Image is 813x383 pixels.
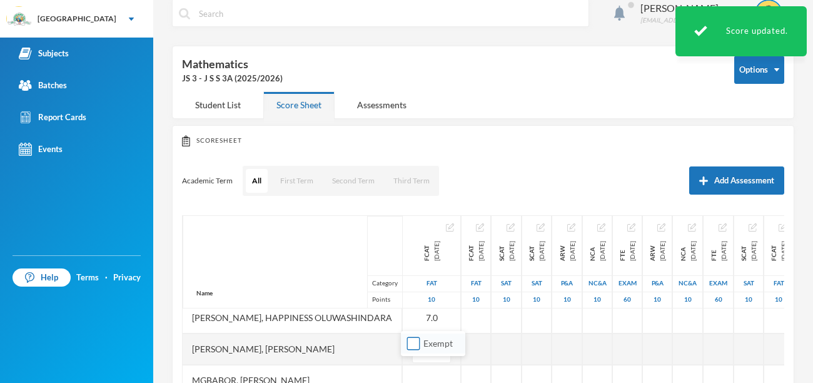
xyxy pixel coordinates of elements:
div: Second Continuous Assessment Test [527,241,547,261]
div: Second Assessment Test [492,275,521,292]
div: First Continuous Assessment Test [769,241,789,261]
div: Report Cards [19,111,86,124]
button: Edit Assessment [749,222,757,232]
button: Edit Assessment [597,222,605,232]
a: Terms [76,272,99,284]
p: Academic Term [182,176,233,186]
div: Project And Assignment [643,275,672,292]
div: 10 [552,292,582,308]
div: 10 [462,292,490,308]
span: ARW [557,241,567,261]
div: Examination [613,275,642,292]
button: Edit Assessment [779,222,787,232]
div: 10 [734,292,763,308]
span: FCAT [769,241,779,261]
img: edit [627,223,635,232]
div: JS 3 - J S S 3A (2025/2026) [182,73,715,85]
img: logo [7,7,32,32]
div: Score Sheet [263,91,335,118]
img: STUDENT [756,1,781,26]
div: Second Continuous Assessment Test [497,241,517,261]
button: Options [734,56,784,84]
img: edit [567,223,575,232]
a: Privacy [113,272,141,284]
div: Assignment and Research Work [557,241,577,261]
div: First Assessment Test [462,275,490,292]
div: Category [367,275,402,292]
div: Second Assessment Test [734,275,763,292]
button: First Term [274,169,320,193]
img: edit [446,223,454,232]
div: Examination [704,275,733,292]
div: Notecheck And Attendance [583,275,612,292]
div: 10 [673,292,702,308]
span: ARW [647,241,657,261]
span: FCAT [466,241,476,261]
div: 60 [704,292,733,308]
img: edit [749,223,757,232]
div: Note Check and Attendance [587,241,607,261]
div: Second Assessment Test [522,275,551,292]
span: SCAT [739,241,749,261]
span: NCA [587,241,597,261]
div: [EMAIL_ADDRESS][DOMAIN_NAME] [640,16,745,25]
div: 10 [522,292,551,308]
button: Edit Assessment [567,222,575,232]
div: First Assessment Test [764,275,793,292]
button: Edit Assessment [719,222,727,232]
div: 10 [583,292,612,308]
div: 10 [492,292,521,308]
img: edit [719,223,727,232]
img: edit [779,223,787,232]
div: Student List [182,91,254,118]
img: edit [597,223,605,232]
span: FCAT [422,241,432,261]
img: edit [537,223,545,232]
img: search [179,8,190,19]
div: · [105,272,108,284]
img: edit [507,223,515,232]
a: Help [13,268,71,287]
div: First Assessment Test [403,275,460,292]
div: 10 [403,292,460,308]
div: [GEOGRAPHIC_DATA] [38,13,116,24]
div: First Continuous Assessment Test [466,241,486,261]
button: Edit Assessment [627,222,635,232]
button: Second Term [326,169,381,193]
div: 10 [643,292,672,308]
div: Name [183,278,226,308]
button: Edit Assessment [657,222,665,232]
div: Events [19,143,63,156]
div: Assessments [344,91,420,118]
div: Subjects [19,47,69,60]
button: Edit Assessment [446,222,454,232]
button: All [246,169,268,193]
div: Notecheck And Attendance [673,275,702,292]
img: edit [657,223,665,232]
button: Edit Assessment [507,222,515,232]
div: First Term Examination [709,241,729,261]
div: Mathematics [182,56,715,85]
span: NCA [678,241,688,261]
div: Project And Assignment [552,275,582,292]
button: Third Term [387,169,436,193]
button: Add Assessment [689,166,784,195]
span: SCAT [497,241,507,261]
img: edit [476,223,484,232]
div: Assignment and Research Work [647,241,667,261]
div: [PERSON_NAME], [PERSON_NAME] [183,334,402,365]
div: Scoresheet [182,135,784,146]
button: Edit Assessment [688,222,696,232]
div: 10 [764,292,793,308]
div: Batches [19,79,67,92]
span: Exempt [418,338,458,349]
span: FTE [617,241,627,261]
div: Points [367,292,402,308]
div: First Continuous Assessment Test [422,241,442,261]
div: Second Continuous Assessment Test [739,241,759,261]
span: SCAT [527,241,537,261]
div: [PERSON_NAME] [640,1,745,16]
button: Edit Assessment [476,222,484,232]
div: First Term Examination [617,241,637,261]
img: edit [688,223,696,232]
